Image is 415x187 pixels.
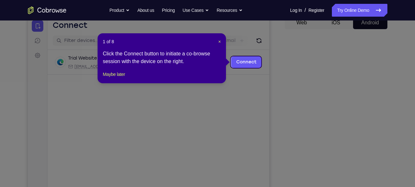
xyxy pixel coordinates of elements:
[103,70,125,78] button: Maybe later
[109,4,130,17] button: Product
[308,4,324,17] a: Register
[305,6,306,14] span: /
[28,6,66,14] a: Go to the home page
[103,50,221,65] div: Click the Connect button to initiate a co-browse session with the device on the right.
[40,48,116,53] div: Email
[196,21,208,28] label: Email
[36,21,117,28] input: Filter devices...
[137,4,154,17] a: About us
[103,38,114,45] span: 1 of 8
[163,48,179,53] span: +11 more
[72,41,73,43] div: New devices found.
[332,4,387,17] a: Try Online Demo
[162,4,175,17] a: Pricing
[127,21,148,28] label: demo_id
[218,39,221,44] span: ×
[25,4,60,14] h1: Connect
[290,4,302,17] a: Log In
[40,39,69,45] div: Trial Website
[218,38,221,45] button: Close Tour
[4,33,15,45] a: Settings
[119,48,159,53] div: App
[226,19,236,29] button: Refresh
[203,40,234,52] a: Connect
[4,4,15,15] a: Connect
[183,4,209,17] button: Use Cases
[126,48,159,53] span: Cobrowse demo
[20,34,241,58] div: Open device details
[217,4,243,17] button: Resources
[47,48,116,53] span: web@example.com
[4,19,15,30] a: Sessions
[72,39,88,45] div: Online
